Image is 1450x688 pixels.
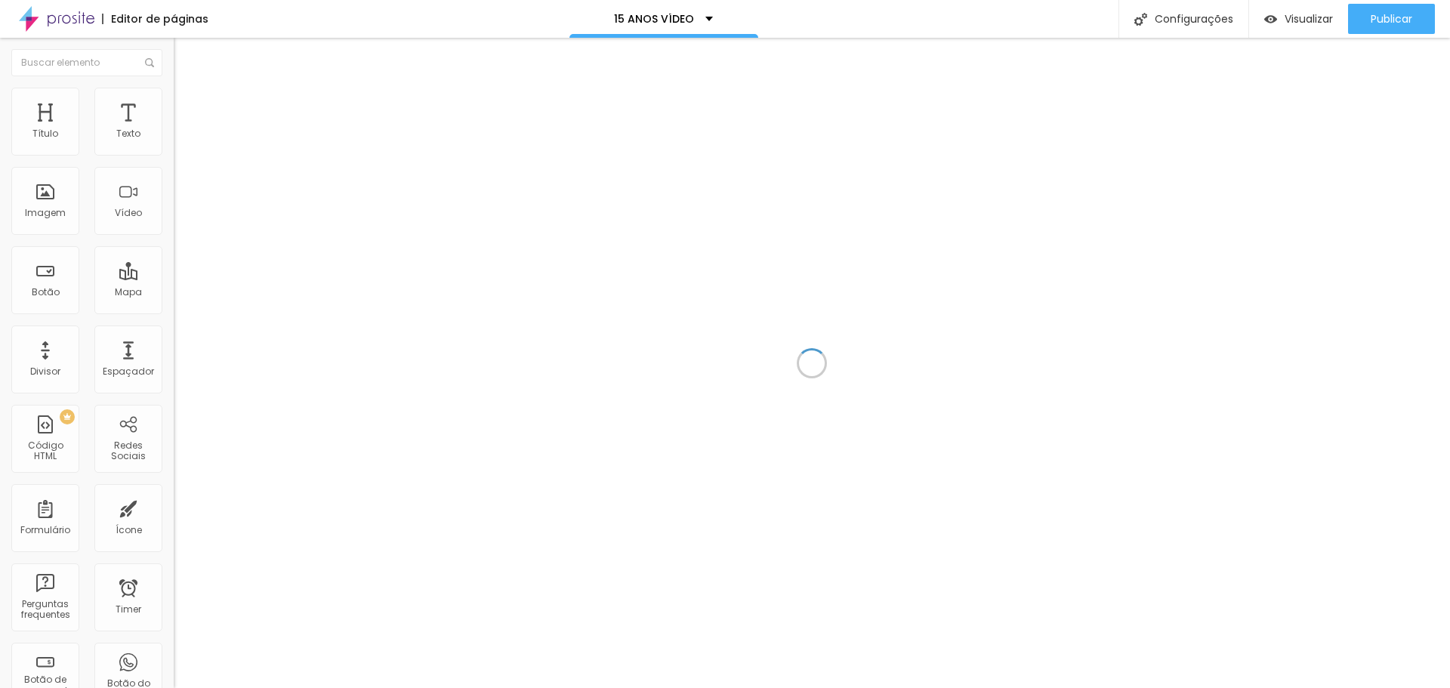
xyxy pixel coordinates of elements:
div: Título [32,128,58,139]
button: Visualizar [1249,4,1348,34]
div: Código HTML [15,440,75,462]
img: Icone [145,58,154,67]
div: Divisor [30,366,60,377]
img: Icone [1134,13,1147,26]
div: Redes Sociais [98,440,158,462]
div: Formulário [20,525,70,535]
button: Publicar [1348,4,1435,34]
div: Timer [116,604,141,615]
div: Texto [116,128,140,139]
span: Publicar [1371,13,1412,25]
div: Perguntas frequentes [15,599,75,621]
input: Buscar elemento [11,49,162,76]
div: Imagem [25,208,66,218]
img: view-1.svg [1264,13,1277,26]
div: Mapa [115,287,142,298]
p: 15 ANOS VÍDEO [614,14,694,24]
div: Espaçador [103,366,154,377]
div: Botão [32,287,60,298]
div: Editor de páginas [102,14,208,24]
div: Ícone [116,525,142,535]
span: Visualizar [1285,13,1333,25]
div: Vídeo [115,208,142,218]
